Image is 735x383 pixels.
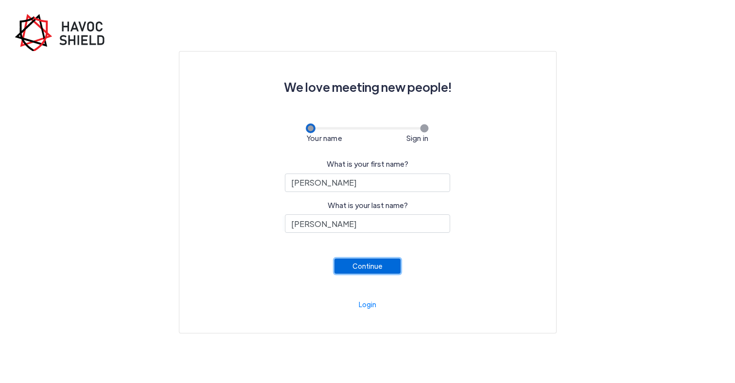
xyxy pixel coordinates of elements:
label: What is your last name? [328,200,408,211]
a: Login [359,300,376,309]
span: Sign in [406,133,428,143]
img: havoc-shield-register-logo.png [15,14,112,51]
h3: We love meeting new people! [203,75,533,99]
button: Continue [334,259,401,274]
iframe: Chat Widget [686,336,735,383]
label: What is your first name? [327,158,408,170]
span: Your name [307,133,342,143]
